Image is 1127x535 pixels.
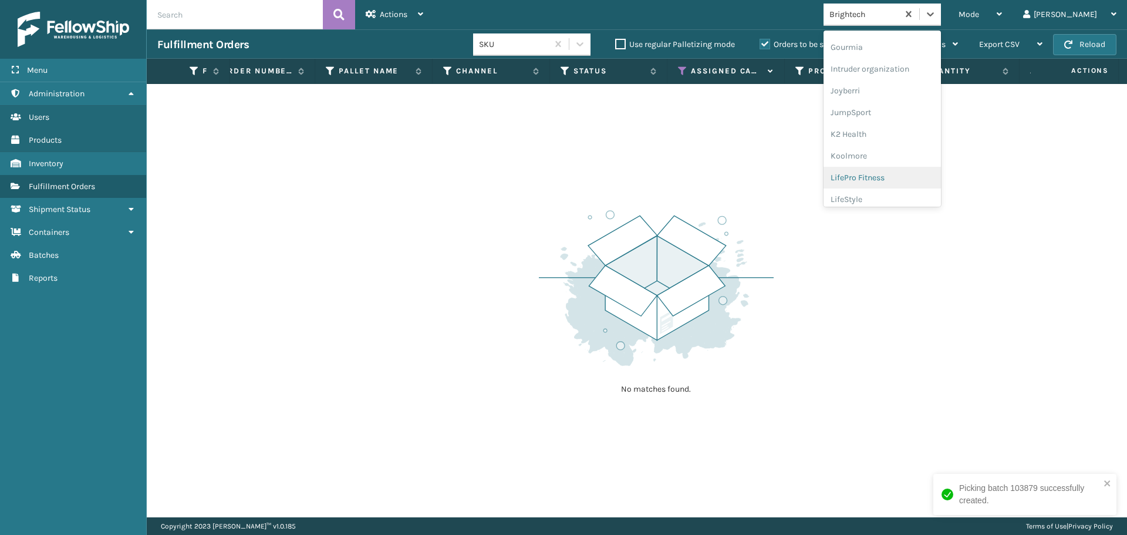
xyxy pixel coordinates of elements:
[979,39,1020,49] span: Export CSV
[824,102,941,123] div: JumpSport
[29,135,62,145] span: Products
[456,66,527,76] label: Channel
[824,189,941,210] div: LifeStyle
[573,66,645,76] label: Status
[808,66,879,76] label: Product SKU
[1053,34,1116,55] button: Reload
[29,227,69,237] span: Containers
[221,66,292,76] label: Order Number
[926,66,997,76] label: Quantity
[824,145,941,167] div: Koolmore
[1034,61,1116,80] span: Actions
[29,89,85,99] span: Administration
[29,250,59,260] span: Batches
[959,9,979,19] span: Mode
[824,80,941,102] div: Joyberri
[157,38,249,52] h3: Fulfillment Orders
[691,66,762,76] label: Assigned Carrier Service
[29,159,63,169] span: Inventory
[760,39,873,49] label: Orders to be shipped [DATE]
[824,58,941,80] div: Intruder organization
[824,36,941,58] div: Gourmia
[29,112,49,122] span: Users
[380,9,407,19] span: Actions
[959,482,1100,507] div: Picking batch 103879 successfully created.
[29,204,90,214] span: Shipment Status
[479,38,549,51] div: SKU
[829,8,899,21] div: Brightech
[615,39,735,49] label: Use regular Palletizing mode
[1030,66,1114,76] label: Assigned Warehouse
[18,12,129,47] img: logo
[161,517,296,535] p: Copyright 2023 [PERSON_NAME]™ v 1.0.185
[339,66,410,76] label: Pallet Name
[203,66,207,76] label: Fulfillment Order Id
[27,65,48,75] span: Menu
[824,123,941,145] div: K2 Health
[29,273,58,283] span: Reports
[824,167,941,189] div: LifePro Fitness
[1104,479,1112,490] button: close
[29,181,95,191] span: Fulfillment Orders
